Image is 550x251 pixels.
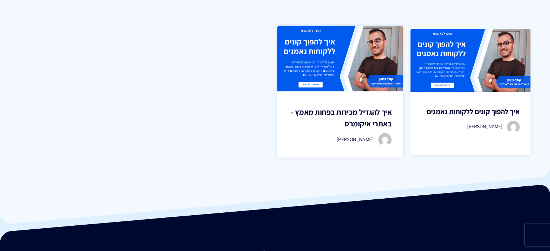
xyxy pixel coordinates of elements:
a: איך להגדיל מכירות בפחות מאמץ - באתרי איקומרס [PERSON_NAME] [277,26,403,158]
img: webinar-default.png [410,29,530,91]
h3: איך להפוך קונים ללקוחות נאמנים [421,106,519,117]
a: איך להפוך קונים ללקוחות נאמנים [PERSON_NAME] [410,29,530,155]
span: [PERSON_NAME] [467,123,502,130]
h3: איך להגדיל מכירות בפחות מאמץ - באתרי איקומרס [289,107,392,130]
img: webinar-default.png [277,26,403,92]
span: [PERSON_NAME] [337,136,374,143]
